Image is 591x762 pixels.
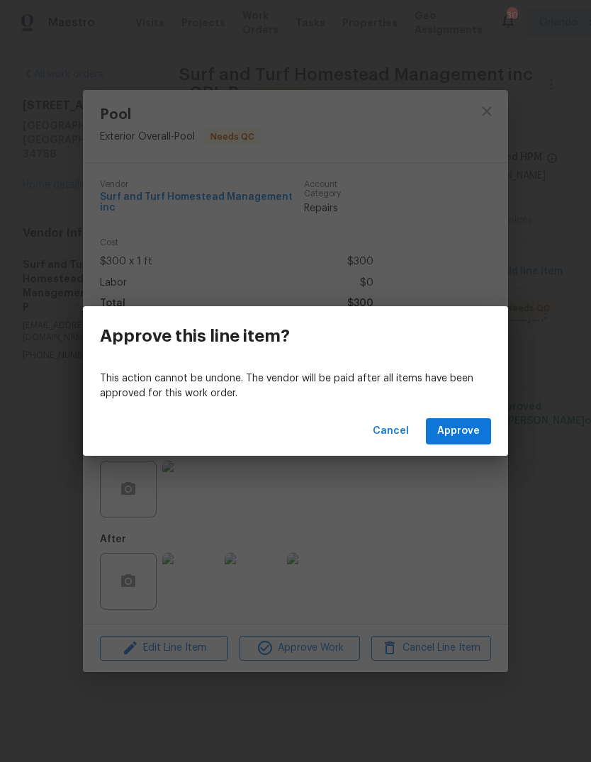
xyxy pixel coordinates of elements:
[426,418,491,444] button: Approve
[100,371,491,401] p: This action cannot be undone. The vendor will be paid after all items have been approved for this...
[367,418,415,444] button: Cancel
[373,422,409,440] span: Cancel
[437,422,480,440] span: Approve
[100,326,290,346] h3: Approve this line item?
